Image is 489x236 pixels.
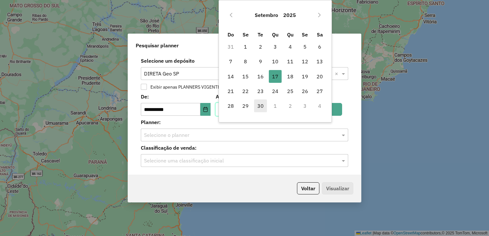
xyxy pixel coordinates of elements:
[243,31,249,38] span: Se
[312,98,327,113] td: 4
[226,10,236,20] button: Previous Month
[238,84,253,98] td: 22
[313,85,326,98] span: 27
[299,70,311,83] span: 19
[238,69,253,84] td: 15
[299,40,311,53] span: 5
[224,55,237,68] span: 7
[239,40,252,53] span: 1
[312,69,327,84] td: 20
[253,98,268,113] td: 30
[268,84,283,98] td: 24
[268,54,283,69] td: 10
[312,39,327,54] td: 6
[302,31,308,38] span: Se
[136,42,179,49] span: Pesquisar planner
[283,98,297,113] td: 2
[228,31,234,38] span: Do
[252,7,281,23] button: Choose Month
[223,39,238,54] td: 31
[223,54,238,69] td: 7
[147,85,223,89] label: Exibir apenas PLANNERS VIGENTES
[313,70,326,83] span: 20
[313,55,326,68] span: 13
[284,70,297,83] span: 18
[253,54,268,69] td: 9
[239,55,252,68] span: 8
[269,85,282,98] span: 24
[268,39,283,54] td: 3
[298,69,312,84] td: 19
[283,84,297,98] td: 25
[284,40,297,53] span: 4
[254,40,267,53] span: 2
[269,40,282,53] span: 3
[223,69,238,84] td: 14
[269,70,282,83] span: 17
[223,84,238,98] td: 21
[299,55,311,68] span: 12
[238,98,253,113] td: 29
[239,99,252,112] span: 29
[335,70,340,77] span: Clear all
[254,55,267,68] span: 9
[223,98,238,113] td: 28
[298,39,312,54] td: 5
[200,103,211,116] button: Choose Date
[287,31,293,38] span: Qu
[224,70,237,83] span: 14
[253,84,268,98] td: 23
[272,31,278,38] span: Qu
[254,99,267,112] span: 30
[239,85,252,98] span: 22
[253,69,268,84] td: 16
[224,85,237,98] span: 21
[224,99,237,112] span: 28
[269,55,282,68] span: 10
[298,84,312,98] td: 26
[253,39,268,54] td: 2
[283,54,297,69] td: 11
[281,7,299,23] button: Choose Year
[312,84,327,98] td: 27
[137,144,352,152] label: Classificação de venda:
[298,98,312,113] td: 3
[283,39,297,54] td: 4
[137,57,352,65] label: Selecione um depósito
[312,54,327,69] td: 13
[258,31,263,38] span: Te
[299,85,311,98] span: 26
[137,118,352,126] label: Planner:
[268,98,283,113] td: 1
[238,39,253,54] td: 1
[238,54,253,69] td: 8
[284,55,297,68] span: 11
[239,70,252,83] span: 15
[317,31,323,38] span: Sa
[298,54,312,69] td: 12
[313,40,326,53] span: 6
[284,85,297,98] span: 25
[141,93,211,100] label: De:
[254,70,267,83] span: 16
[314,10,325,20] button: Next Month
[297,182,319,194] button: Voltar
[283,69,297,84] td: 18
[254,85,267,98] span: 23
[268,69,283,84] td: 17
[216,93,285,100] label: Até:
